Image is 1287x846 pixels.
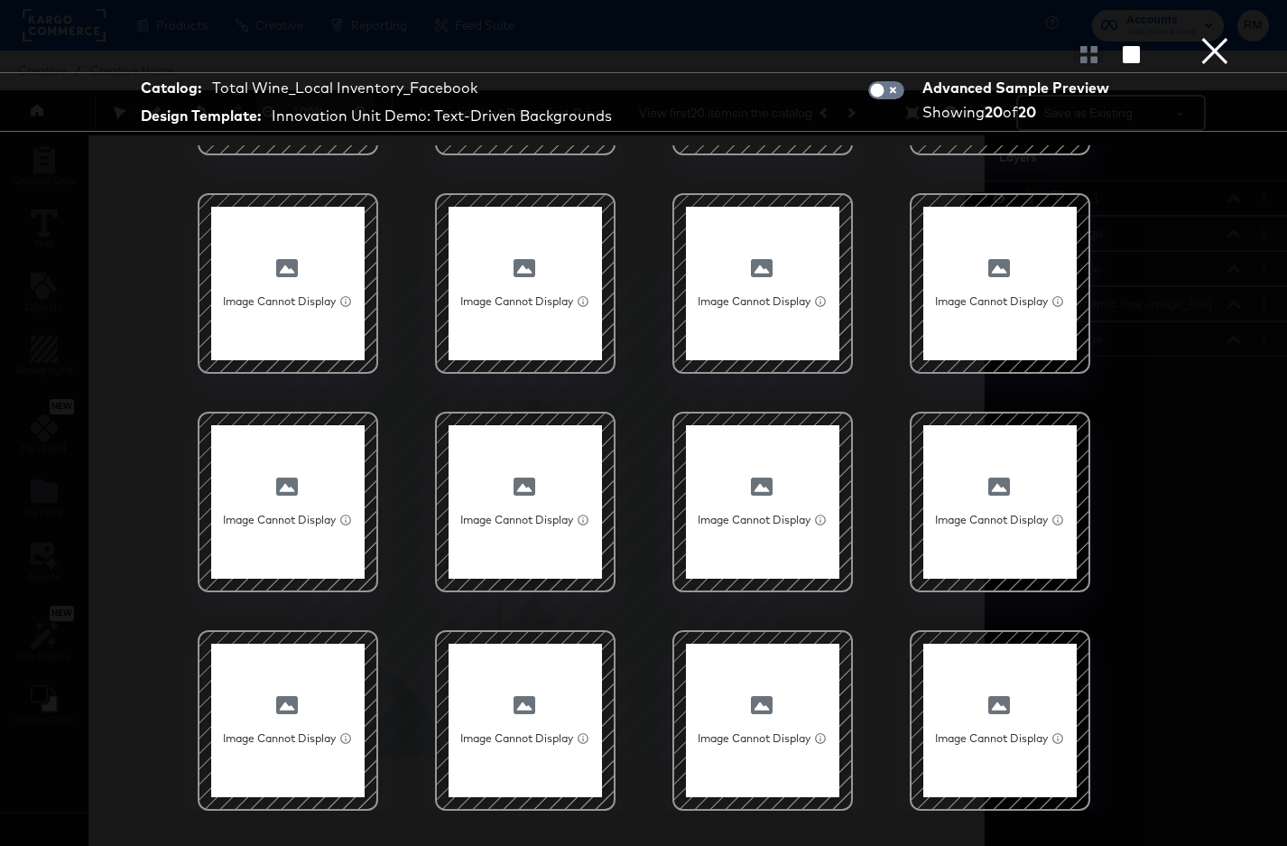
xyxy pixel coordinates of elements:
div: Image Cannot Display [672,630,853,811]
div: Image Cannot Display [910,630,1090,811]
div: Image Cannot Display [198,412,378,592]
div: Image Cannot Display [910,412,1090,592]
strong: 20 [1018,103,1036,121]
strong: Catalog: [141,78,201,98]
strong: 20 [985,103,1003,121]
div: Image Cannot Display [198,193,378,374]
div: Image Cannot Display [435,412,616,592]
div: Image Cannot Display [672,193,853,374]
div: Image Cannot Display [910,193,1090,374]
div: Total Wine_Local Inventory_Facebook [212,78,477,98]
div: Image Cannot Display [435,630,616,811]
div: Image Cannot Display [435,193,616,374]
div: Image Cannot Display [672,412,853,592]
div: Innovation Unit Demo: Text-Driven Backgrounds [272,106,612,126]
div: Showing of [922,102,1116,123]
div: Advanced Sample Preview [922,78,1116,98]
div: Image Cannot Display [198,630,378,811]
strong: Design Template: [141,106,261,126]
